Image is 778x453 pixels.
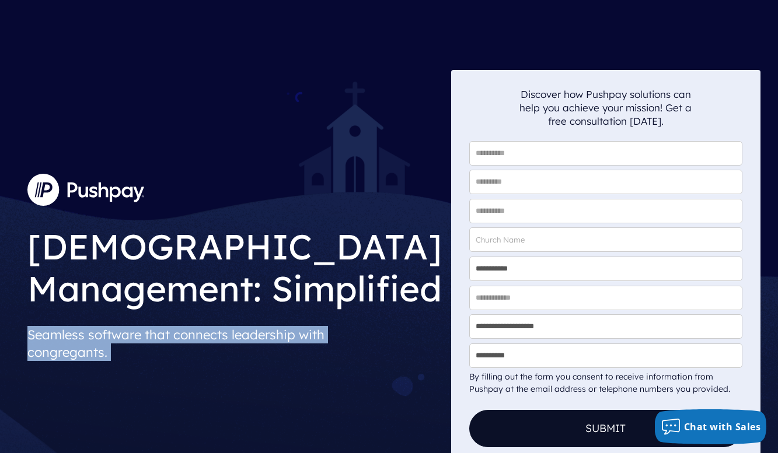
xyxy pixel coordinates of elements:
[469,227,742,252] input: Church Name
[684,420,761,433] span: Chat with Sales
[519,87,692,128] p: Discover how Pushpay solutions can help you achieve your mission! Get a free consultation [DATE].
[469,371,742,395] div: By filling out the form you consent to receive information from Pushpay at the email address or t...
[27,321,442,366] p: Seamless software that connects leadership with congregants.
[27,216,442,312] h1: [DEMOGRAPHIC_DATA] Management: Simplified
[655,409,767,444] button: Chat with Sales
[469,410,742,447] button: Submit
